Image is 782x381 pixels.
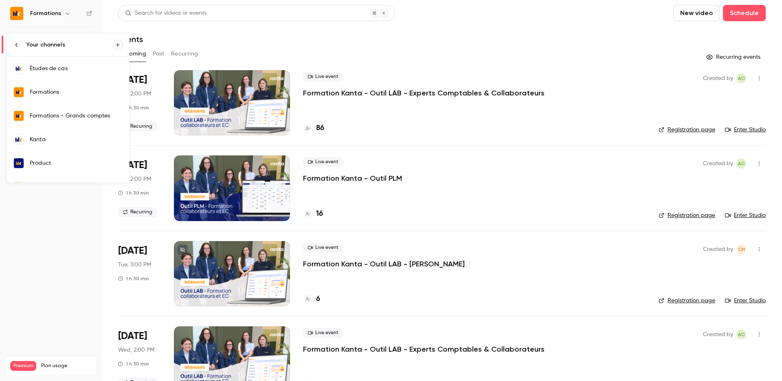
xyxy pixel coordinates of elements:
img: Études de cas [14,64,24,73]
div: Product [30,159,123,167]
img: Formations [14,87,24,97]
div: Formations - Grands comptes [30,112,123,120]
img: Formations - Grands comptes [14,111,24,121]
div: Formations [30,88,123,96]
div: Your channels [26,41,113,49]
img: Kanta [14,135,24,144]
div: Kanta [30,135,123,144]
img: Product [14,158,24,168]
div: Études de cas [30,64,123,73]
